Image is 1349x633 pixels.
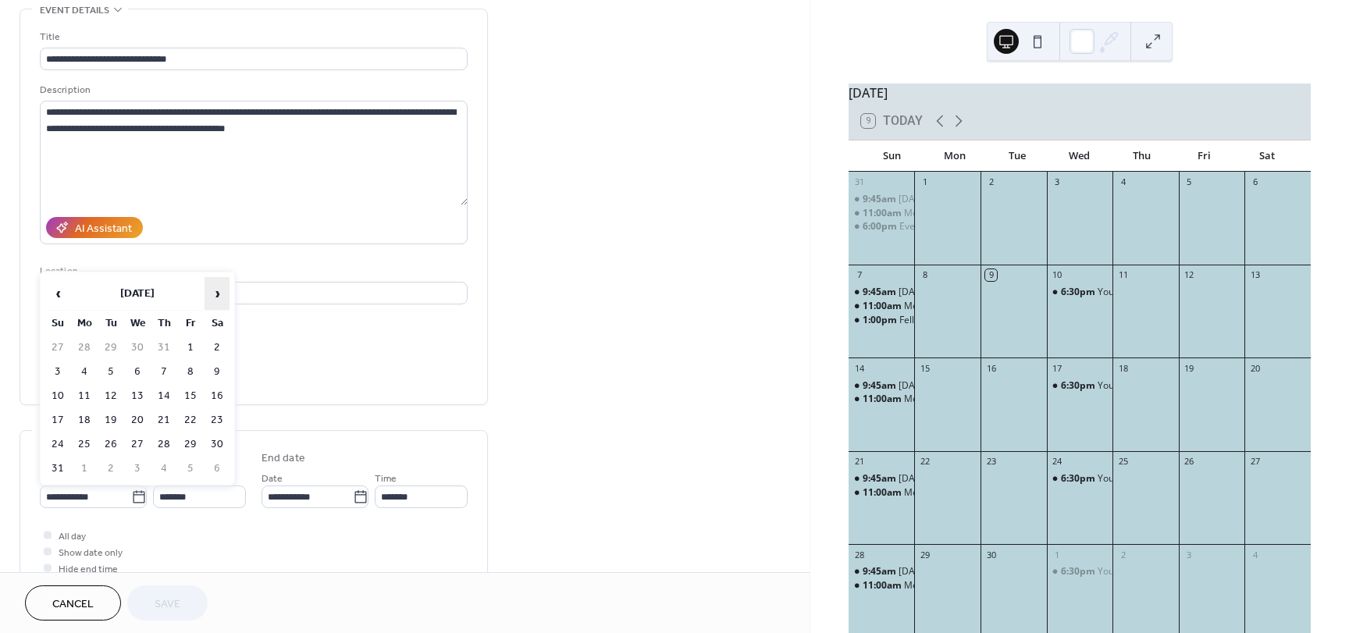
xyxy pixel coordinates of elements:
[849,579,915,592] div: Morning Worship
[205,336,230,359] td: 2
[985,176,997,188] div: 2
[1061,472,1098,485] span: 6:30pm
[986,140,1048,172] div: Tue
[98,385,123,407] td: 12
[98,433,123,456] td: 26
[45,433,70,456] td: 24
[151,457,176,480] td: 4
[1117,269,1129,281] div: 11
[40,263,464,279] div: Location
[863,379,899,393] span: 9:45am
[45,312,70,335] th: Su
[1249,176,1261,188] div: 6
[1249,362,1261,374] div: 20
[904,579,979,592] div: Morning Worship
[904,486,979,500] div: Morning Worship
[1061,379,1098,393] span: 6:30pm
[59,528,86,545] span: All day
[1173,140,1236,172] div: Fri
[98,457,123,480] td: 2
[1047,286,1113,299] div: Youth Group
[863,207,904,220] span: 11:00am
[178,312,203,335] th: Fr
[919,269,931,281] div: 8
[205,409,230,432] td: 23
[985,549,997,560] div: 30
[904,207,979,220] div: Morning Worship
[1098,565,1152,578] div: Youth Group
[849,486,915,500] div: Morning Worship
[205,457,230,480] td: 6
[1249,549,1261,560] div: 4
[98,336,123,359] td: 29
[849,84,1311,102] div: [DATE]
[25,585,121,621] button: Cancel
[853,456,865,468] div: 21
[72,361,97,383] td: 4
[72,336,97,359] td: 28
[205,361,230,383] td: 9
[125,361,150,383] td: 6
[1052,549,1063,560] div: 1
[1249,456,1261,468] div: 27
[849,393,915,406] div: Morning Worship
[919,176,931,188] div: 1
[1052,269,1063,281] div: 10
[985,456,997,468] div: 23
[45,361,70,383] td: 3
[59,561,118,578] span: Hide end time
[861,140,924,172] div: Sun
[205,385,230,407] td: 16
[863,579,904,592] span: 11:00am
[72,409,97,432] td: 18
[1183,269,1195,281] div: 12
[899,565,960,578] div: [DATE] School
[1047,565,1113,578] div: Youth Group
[863,565,899,578] span: 9:45am
[863,300,904,313] span: 11:00am
[45,336,70,359] td: 27
[40,2,109,19] span: Event details
[46,217,143,238] button: AI Assistant
[904,300,979,313] div: Morning Worship
[1117,549,1129,560] div: 2
[72,385,97,407] td: 11
[1048,140,1111,172] div: Wed
[178,385,203,407] td: 15
[1183,362,1195,374] div: 19
[919,549,931,560] div: 29
[899,193,960,206] div: [DATE] School
[849,300,915,313] div: Morning Worship
[1098,472,1152,485] div: Youth Group
[849,193,915,206] div: Sunday School
[849,314,915,327] div: Fellowship Luncheon
[849,472,915,485] div: Sunday School
[59,545,123,561] span: Show date only
[1236,140,1298,172] div: Sat
[863,193,899,206] span: 9:45am
[125,457,150,480] td: 3
[125,433,150,456] td: 27
[1047,379,1113,393] div: Youth Group
[151,385,176,407] td: 14
[98,312,123,335] th: Tu
[45,457,70,480] td: 31
[151,312,176,335] th: Th
[849,286,915,299] div: Sunday School
[45,409,70,432] td: 17
[178,457,203,480] td: 5
[125,409,150,432] td: 20
[1047,472,1113,485] div: Youth Group
[98,409,123,432] td: 19
[178,409,203,432] td: 22
[40,82,464,98] div: Description
[72,457,97,480] td: 1
[125,312,150,335] th: We
[1111,140,1173,172] div: Thu
[1098,379,1152,393] div: Youth Group
[1052,456,1063,468] div: 24
[178,433,203,456] td: 29
[899,220,972,233] div: Evening Worship
[1117,176,1129,188] div: 4
[853,362,865,374] div: 14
